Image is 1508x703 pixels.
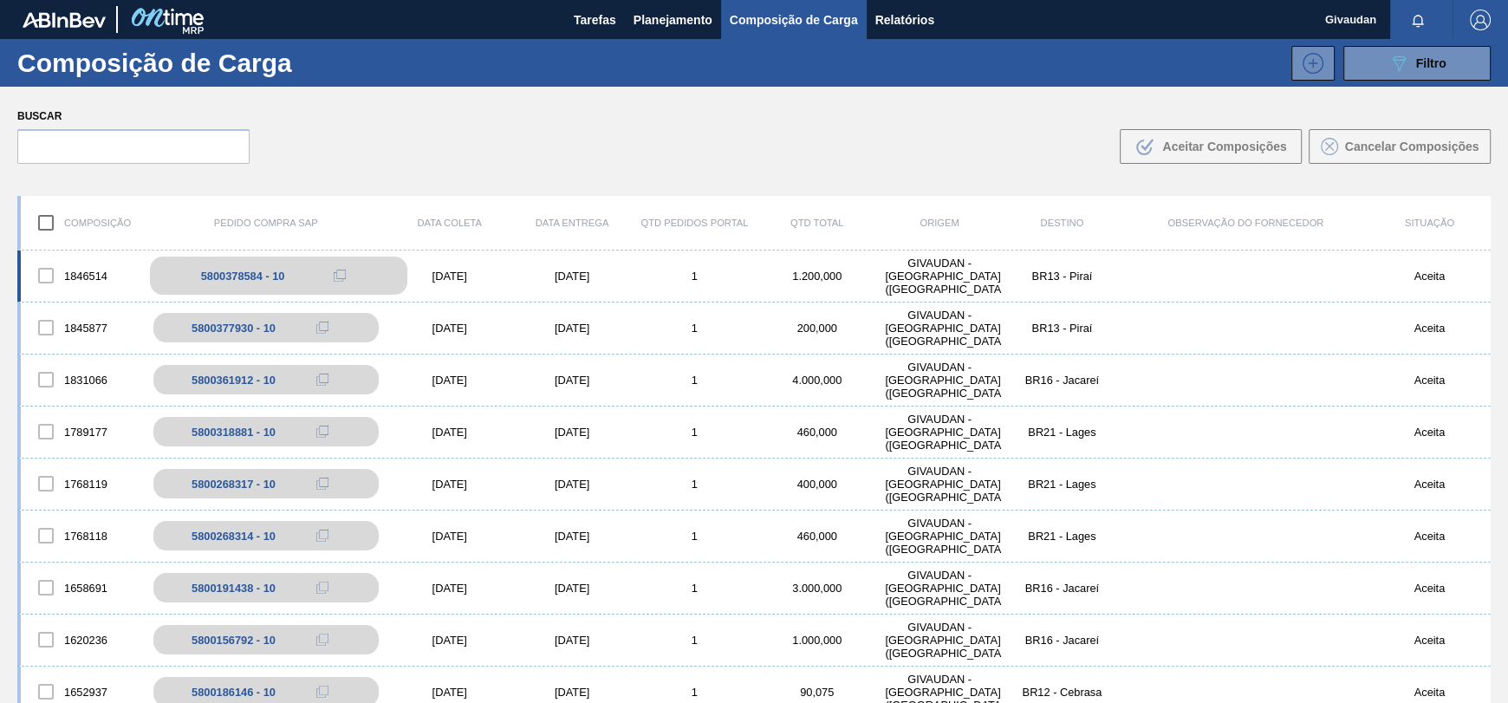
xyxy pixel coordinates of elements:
div: 1658691 [21,570,143,606]
div: Copiar [305,473,340,494]
span: Aceitar Composições [1162,140,1286,153]
div: [DATE] [510,634,633,647]
div: Aceita [1368,426,1491,439]
div: BR13 - Piraí [1001,322,1123,335]
div: Copiar [305,317,340,338]
div: 1620236 [21,622,143,658]
span: Tarefas [574,10,616,30]
span: Relatórios [875,10,934,30]
div: Destino [1001,218,1123,228]
button: Cancelar Composições [1309,129,1491,164]
div: GIVAUDAN - SÃO PAULO (SP) [878,309,1000,348]
div: 5800377930 - 10 [192,322,276,335]
div: Copiar [305,369,340,390]
div: GIVAUDAN - SÃO PAULO (SP) [878,465,1000,504]
div: BR21 - Lages [1001,426,1123,439]
div: [DATE] [388,322,510,335]
div: Composição [21,205,143,241]
div: Qtd Total [756,218,878,228]
div: Aceita [1368,478,1491,491]
div: 1.200,000 [756,270,878,283]
div: Aceita [1368,270,1491,283]
div: 400,000 [756,478,878,491]
div: Situação [1368,218,1491,228]
div: [DATE] [388,374,510,387]
div: Origem [878,218,1000,228]
div: Nova Composição [1283,46,1335,81]
div: 1 [634,270,756,283]
span: Composição de Carga [730,10,858,30]
div: 1 [634,582,756,595]
div: 1 [634,634,756,647]
div: Data Entrega [510,218,633,228]
div: 1768118 [21,517,143,554]
button: Notificações [1390,8,1446,32]
div: 5800191438 - 10 [192,582,276,595]
div: Copiar [305,421,340,442]
div: 5800268314 - 10 [192,530,276,543]
div: [DATE] [510,374,633,387]
div: 90,075 [756,686,878,699]
div: GIVAUDAN - SÃO PAULO (SP) [878,413,1000,452]
div: 1789177 [21,413,143,450]
div: [DATE] [510,686,633,699]
div: 1 [634,322,756,335]
img: Logout [1470,10,1491,30]
div: Data coleta [388,218,510,228]
div: [DATE] [510,270,633,283]
div: Aceita [1368,374,1491,387]
div: 5800186146 - 10 [192,686,276,699]
div: [DATE] [510,530,633,543]
div: [DATE] [388,426,510,439]
div: 5800156792 - 10 [192,634,276,647]
div: [DATE] [388,686,510,699]
span: Cancelar Composições [1345,140,1479,153]
img: TNhmsLtSVTkK8tSr43FrP2fwEKptu5GPRR3wAAAABJRU5ErkJggg== [23,12,106,28]
div: Observação do Fornecedor [1123,218,1368,228]
div: 5800378584 - 10 [201,270,285,283]
div: 200,000 [756,322,878,335]
div: 1.000,000 [756,634,878,647]
div: BR16 - Jacareí [1001,582,1123,595]
span: Planejamento [634,10,712,30]
div: 1 [634,374,756,387]
div: [DATE] [388,530,510,543]
button: Aceitar Composições [1120,129,1302,164]
div: 1 [634,530,756,543]
span: Filtro [1416,56,1446,70]
div: [DATE] [510,426,633,439]
div: 5800268317 - 10 [192,478,276,491]
h1: Composição de Carga [17,53,298,73]
div: 460,000 [756,530,878,543]
div: BR16 - Jacareí [1001,634,1123,647]
div: [DATE] [510,322,633,335]
div: Copiar [305,525,340,546]
div: 460,000 [756,426,878,439]
div: GIVAUDAN - SÃO PAULO (SP) [878,257,1000,296]
div: [DATE] [510,478,633,491]
div: [DATE] [388,582,510,595]
div: [DATE] [510,582,633,595]
div: GIVAUDAN - SÃO PAULO (SP) [878,361,1000,400]
div: 1831066 [21,361,143,398]
div: GIVAUDAN - SÃO PAULO (SP) [878,517,1000,556]
div: 5800318881 - 10 [192,426,276,439]
div: Qtd Pedidos Portal [634,218,756,228]
div: [DATE] [388,634,510,647]
div: Aceita [1368,686,1491,699]
div: BR21 - Lages [1001,478,1123,491]
div: Aceita [1368,582,1491,595]
div: 1 [634,686,756,699]
div: Copiar [305,577,340,598]
div: Aceita [1368,530,1491,543]
div: GIVAUDAN - SÃO PAULO (SP) [878,569,1000,608]
div: BR13 - Piraí [1001,270,1123,283]
div: 3.000,000 [756,582,878,595]
div: Copiar [305,681,340,702]
div: 4.000,000 [756,374,878,387]
div: GIVAUDAN - SÃO PAULO (SP) [878,621,1000,660]
div: BR21 - Lages [1001,530,1123,543]
label: Buscar [17,104,250,129]
div: 1846514 [21,257,143,294]
div: BR16 - Jacareí [1001,374,1123,387]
